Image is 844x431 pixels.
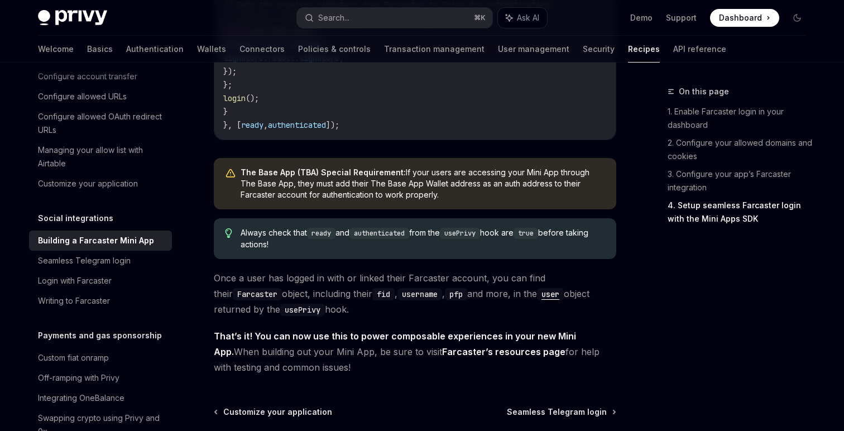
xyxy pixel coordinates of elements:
a: Integrating OneBalance [29,388,172,408]
code: user [537,288,564,300]
span: Dashboard [719,12,762,23]
div: Off-ramping with Privy [38,371,119,385]
a: Authentication [126,36,184,63]
img: dark logo [38,10,107,26]
code: usePrivy [280,304,325,316]
span: signature [299,53,339,63]
span: Always check that and from the hook are before taking actions! [241,227,605,250]
span: ]); [326,120,339,130]
div: Seamless Telegram login [38,254,131,267]
span: When building out your Mini App, be sure to visit for help with testing and common issues! [214,328,616,375]
code: username [397,288,442,300]
a: 3. Configure your app’s Farcaster integration [668,165,815,197]
code: authenticated [349,228,409,239]
a: Demo [630,12,653,23]
div: Login with Farcaster [38,274,112,288]
code: fid [372,288,395,300]
a: Customize your application [215,406,332,418]
span: login [223,93,246,103]
code: usePrivy [440,228,480,239]
a: Custom fiat onramp [29,348,172,368]
code: ready [307,228,335,239]
a: 4. Setup seamless Farcaster login with the Mini Apps SDK [668,197,815,228]
a: Seamless Telegram login [29,251,172,271]
a: User management [498,36,569,63]
span: , [263,120,268,130]
a: Customize your application [29,174,172,194]
a: Recipes [628,36,660,63]
a: Building a Farcaster Mini App [29,231,172,251]
svg: Warning [225,168,236,179]
div: Custom fiat onramp [38,351,109,365]
a: Welcome [38,36,74,63]
div: Search... [318,11,349,25]
div: Configure allowed URLs [38,90,127,103]
a: Login with Farcaster [29,271,172,291]
a: Off-ramping with Privy [29,368,172,388]
button: Ask AI [498,8,547,28]
span: ready [241,120,263,130]
a: Configure allowed URLs [29,87,172,107]
code: pfp [445,288,467,300]
a: Farcaster’s resources page [442,346,565,358]
span: ⌘ K [474,13,486,22]
div: Configure allowed OAuth redirect URLs [38,110,165,137]
strong: That’s it! You can now use this to power composable experiences in your new Mini App. [214,331,576,357]
div: Building a Farcaster Mini App [38,234,154,247]
code: Farcaster [233,288,282,300]
a: Seamless Telegram login [507,406,615,418]
strong: The Base App (TBA) Special Requirement: [241,167,406,177]
div: Customize your application [38,177,138,190]
a: Dashboard [710,9,779,27]
span: If your users are accessing your Mini App through The Base App, they must add their The Base App ... [241,167,605,200]
a: Wallets [197,36,226,63]
span: , [339,53,344,63]
a: Connectors [239,36,285,63]
h5: Social integrations [38,212,113,225]
a: Managing your allow list with Airtable [29,140,172,174]
button: Search...⌘K [297,8,492,28]
div: Managing your allow list with Airtable [38,143,165,170]
a: Configure allowed OAuth redirect URLs [29,107,172,140]
div: Integrating OneBalance [38,391,124,405]
span: Once a user has logged in with or linked their Farcaster account, you can find their object, incl... [214,270,616,317]
span: On this page [679,85,729,98]
span: result [268,53,295,63]
span: . [295,53,299,63]
button: Toggle dark mode [788,9,806,27]
div: Writing to Farcaster [38,294,110,308]
span: Seamless Telegram login [507,406,607,418]
span: (); [246,93,259,103]
span: Customize your application [223,406,332,418]
span: Ask AI [517,12,539,23]
a: Support [666,12,697,23]
a: 1. Enable Farcaster login in your dashboard [668,103,815,134]
a: 2. Configure your allowed domains and cookies [668,134,815,165]
span: authenticated [268,120,326,130]
a: Policies & controls [298,36,371,63]
span: } [223,107,228,117]
a: user [537,288,564,299]
a: API reference [673,36,726,63]
a: Security [583,36,615,63]
code: true [514,228,538,239]
a: Basics [87,36,113,63]
span: }); [223,66,237,76]
h5: Payments and gas sponsorship [38,329,162,342]
a: Transaction management [384,36,485,63]
span: }; [223,80,232,90]
svg: Tip [225,228,233,238]
a: Writing to Farcaster [29,291,172,311]
span: }, [ [223,120,241,130]
span: signature: [223,53,268,63]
